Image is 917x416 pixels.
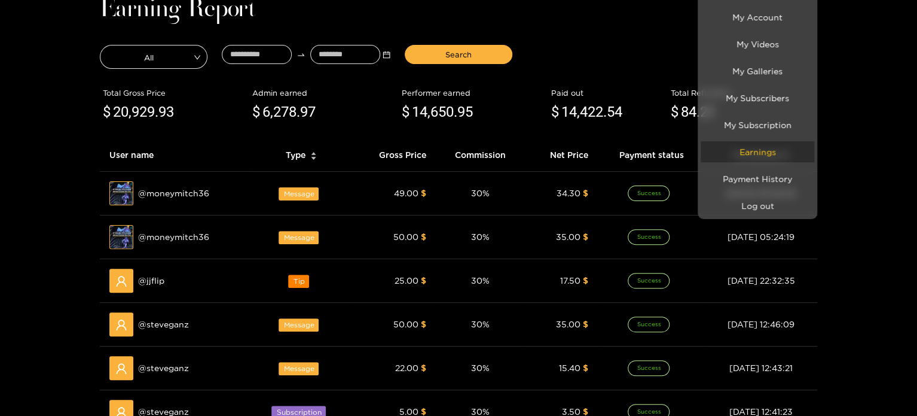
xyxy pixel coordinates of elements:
a: Earnings [701,141,814,162]
button: Log out [701,195,814,216]
a: My Videos [701,34,814,54]
a: My Account [701,7,814,28]
a: My Subscription [701,114,814,135]
a: My Galleries [701,60,814,81]
a: My Subscribers [701,87,814,108]
a: Payment History [701,168,814,189]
